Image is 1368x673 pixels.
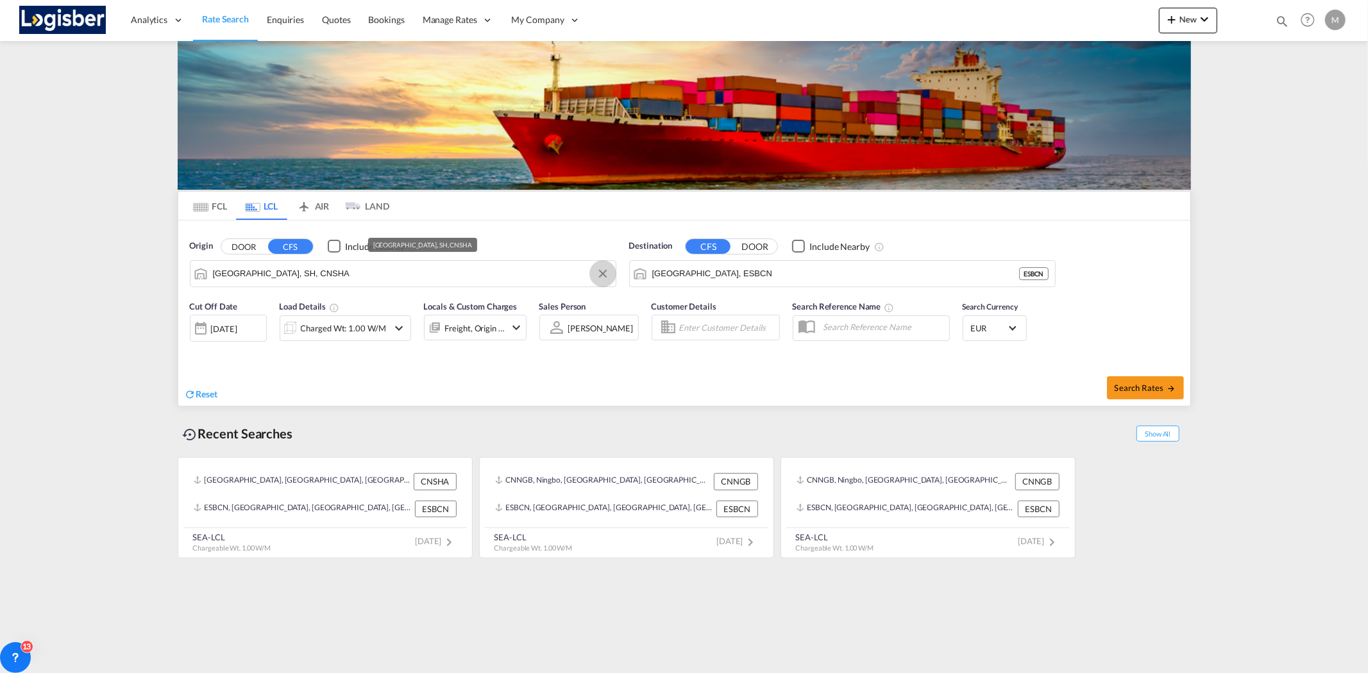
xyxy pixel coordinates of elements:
div: [DATE] [211,323,237,335]
md-icon: icon-airplane [296,199,312,208]
span: Chargeable Wt. 1.00 W/M [796,544,874,552]
md-icon: icon-chevron-down [509,320,524,335]
div: Include Nearby [345,240,405,253]
input: Search by Port [652,264,1019,283]
md-icon: icon-plus 400-fg [1164,12,1179,27]
md-icon: icon-refresh [185,388,196,400]
div: [GEOGRAPHIC_DATA], SH, CNSHA [373,238,472,252]
div: Help [1297,9,1325,32]
div: icon-magnify [1275,14,1289,33]
md-pagination-wrapper: Use the left and right arrow keys to navigate between tabs [185,192,390,220]
span: New [1164,14,1212,24]
span: Search Rates [1115,383,1176,393]
div: ESBCN [1019,267,1049,280]
button: CFS [268,239,313,254]
div: icon-refreshReset [185,388,218,402]
md-icon: icon-arrow-right [1167,384,1176,393]
md-input-container: Barcelona, ESBCN [630,261,1055,287]
div: [DATE] [190,315,267,342]
md-icon: icon-chevron-right [743,535,759,550]
span: Help [1297,9,1319,31]
button: DOOR [221,239,266,254]
md-icon: icon-backup-restore [183,427,198,442]
input: Search Reference Name [817,317,949,336]
input: Search by Port [213,264,609,283]
span: Customer Details [652,301,716,312]
button: Search Ratesicon-arrow-right [1107,376,1184,399]
div: Recent Searches [178,419,298,448]
span: Manage Rates [423,13,477,26]
span: Origin [190,240,213,253]
input: Enter Customer Details [679,318,775,337]
div: SEA-LCL [796,531,874,543]
div: ESBCN [716,501,758,517]
span: My Company [512,13,564,26]
span: Chargeable Wt. 1.00 W/M [193,544,271,552]
div: Include Nearby [809,240,870,253]
span: Cut Off Date [190,301,238,312]
md-icon: Chargeable Weight [329,303,339,313]
div: Origin DOOR CFS Checkbox No InkUnchecked: Ignores neighbouring ports when fetching rates.Checked ... [178,220,1190,406]
span: [DATE] [1018,536,1060,546]
div: Charged Wt: 1.00 W/M [301,319,386,337]
div: SEA-LCL [494,531,573,543]
md-select: Select Currency: € EUREuro [970,319,1020,337]
span: EUR [971,322,1007,334]
span: Enquiries [267,14,304,25]
recent-search-card: CNNGB, Ningbo, [GEOGRAPHIC_DATA], [GEOGRAPHIC_DATA], [GEOGRAPHIC_DATA] & [GEOGRAPHIC_DATA], [GEOG... [479,457,774,558]
span: Bookings [369,14,405,25]
div: CNSHA [414,473,457,490]
div: CNNGB, Ningbo, ZJ, China, Greater China & Far East Asia, Asia Pacific [797,473,1012,490]
md-icon: icon-chevron-down [392,320,407,336]
md-icon: icon-chevron-right [442,535,457,550]
md-tab-item: AIR [287,192,339,220]
span: Chargeable Wt. 1.00 W/M [494,544,573,552]
div: ESBCN [415,501,457,517]
button: DOOR [732,239,777,254]
span: Destination [629,240,673,253]
div: ESBCN, Barcelona, Spain, Southern Europe, Europe [495,501,713,517]
md-tab-item: FCL [185,192,236,220]
button: CFS [686,239,730,254]
div: M [1325,10,1346,30]
span: Search Reference Name [793,301,895,312]
button: Clear Input [593,264,612,283]
img: LCL+%26+FCL+BACKGROUND.png [178,41,1191,190]
recent-search-card: [GEOGRAPHIC_DATA], [GEOGRAPHIC_DATA], [GEOGRAPHIC_DATA], [GEOGRAPHIC_DATA], [GEOGRAPHIC_DATA] & [... [178,457,473,558]
span: Show All [1136,426,1179,442]
md-tab-item: LAND [339,192,390,220]
md-icon: icon-chevron-right [1045,535,1060,550]
div: Freight Origin Destination [445,319,505,337]
md-checkbox: Checkbox No Ink [328,240,405,253]
md-icon: Your search will be saved by the below given name [884,303,894,313]
md-icon: Unchecked: Ignores neighbouring ports when fetching rates.Checked : Includes neighbouring ports w... [874,242,884,252]
span: Sales Person [539,301,586,312]
div: CNSHA, Shanghai, SH, China, Greater China & Far East Asia, Asia Pacific [194,473,410,490]
div: CNNGB, Ningbo, ZJ, China, Greater China & Far East Asia, Asia Pacific [495,473,711,490]
span: Analytics [131,13,167,26]
md-datepicker: Select [190,340,199,358]
div: CNNGB [714,473,758,490]
div: ESBCN, Barcelona, Spain, Southern Europe, Europe [797,501,1015,517]
span: Locals & Custom Charges [424,301,518,312]
div: ESBCN, Barcelona, Spain, Southern Europe, Europe [194,501,412,517]
span: Rate Search [202,13,249,24]
md-icon: icon-chevron-down [1197,12,1212,27]
div: Freight Origin Destinationicon-chevron-down [424,315,527,340]
md-checkbox: Checkbox No Ink [792,240,870,253]
md-tab-item: LCL [236,192,287,220]
div: CNNGB [1015,473,1060,490]
recent-search-card: CNNGB, Ningbo, [GEOGRAPHIC_DATA], [GEOGRAPHIC_DATA], [GEOGRAPHIC_DATA] & [GEOGRAPHIC_DATA], [GEOG... [781,457,1076,558]
span: Quotes [322,14,350,25]
div: Charged Wt: 1.00 W/Micon-chevron-down [280,315,411,341]
span: Search Currency [963,302,1018,312]
span: [DATE] [716,536,758,546]
span: [DATE] [415,536,457,546]
span: Load Details [280,301,340,312]
img: d7a75e507efd11eebffa5922d020a472.png [19,6,106,35]
md-select: Sales Person: Maria Pilan [567,319,635,337]
span: Reset [196,388,218,399]
button: icon-plus 400-fgNewicon-chevron-down [1159,8,1217,33]
div: SEA-LCL [193,531,271,543]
